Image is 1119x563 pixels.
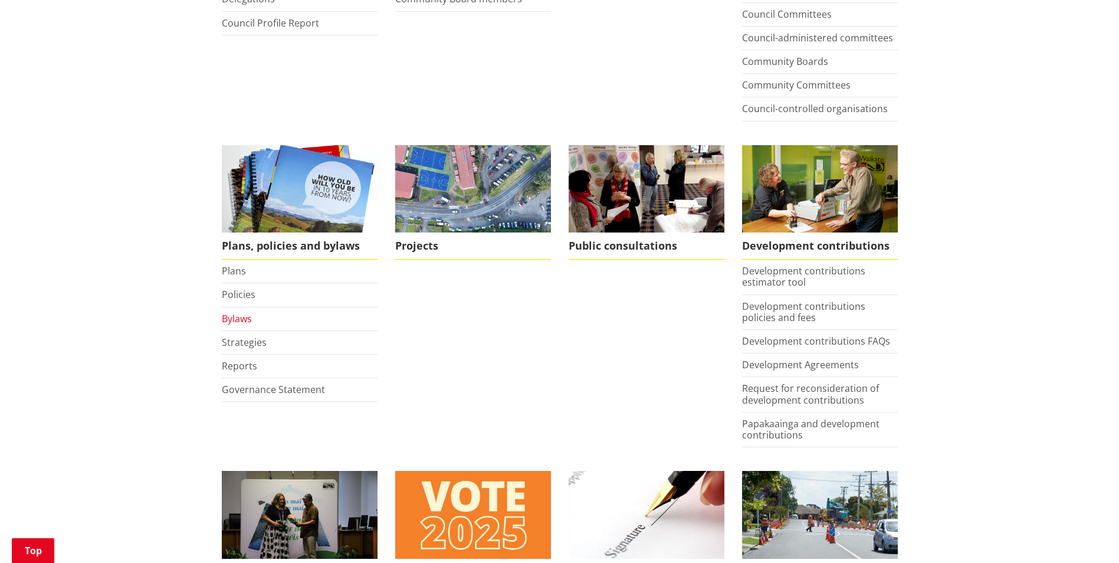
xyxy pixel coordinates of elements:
a: Community Committees [742,78,851,91]
a: Papakaainga and development contributions [742,417,880,441]
a: public-consultations Public consultations [569,145,724,260]
a: Council-controlled organisations [742,102,888,115]
a: Development Agreements [742,358,859,371]
img: DJI_0336 [395,145,551,233]
a: FInd out more about fees and fines here Development contributions [742,145,898,260]
a: Development contributions estimator tool [742,264,865,289]
a: Council-administered committees [742,31,893,44]
a: Plans [222,264,246,277]
a: Development contributions policies and fees [742,300,865,324]
a: Development contributions FAQs [742,335,890,348]
span: Plans, policies and bylaws [222,233,378,260]
a: Top [12,538,54,563]
span: Public consultations [569,233,724,260]
span: Development contributions [742,233,898,260]
a: Request for reconsideration of development contributions [742,382,879,406]
iframe: Messenger Launcher [1065,513,1107,556]
img: Citizenship Ceremony March 2023 [222,471,378,559]
a: Reports [222,359,257,372]
a: Governance Statement [222,383,325,396]
a: We produce a number of plans, policies and bylaws including the Long Term Plan Plans, policies an... [222,145,378,260]
img: public-consultations [569,145,724,233]
img: Health and safety [742,471,898,559]
img: Long Term Plan [222,145,378,233]
img: Find a form to complete [569,471,724,559]
a: Council Profile Report [222,17,319,30]
a: Community Boards [742,55,828,68]
a: Policies [222,288,255,301]
span: Projects [395,233,551,260]
img: Fees [742,145,898,233]
a: Bylaws [222,312,252,325]
a: Strategies [222,336,267,349]
a: Council Committees [742,8,832,21]
img: Vote 2025 [395,471,551,559]
a: Projects [395,145,551,260]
